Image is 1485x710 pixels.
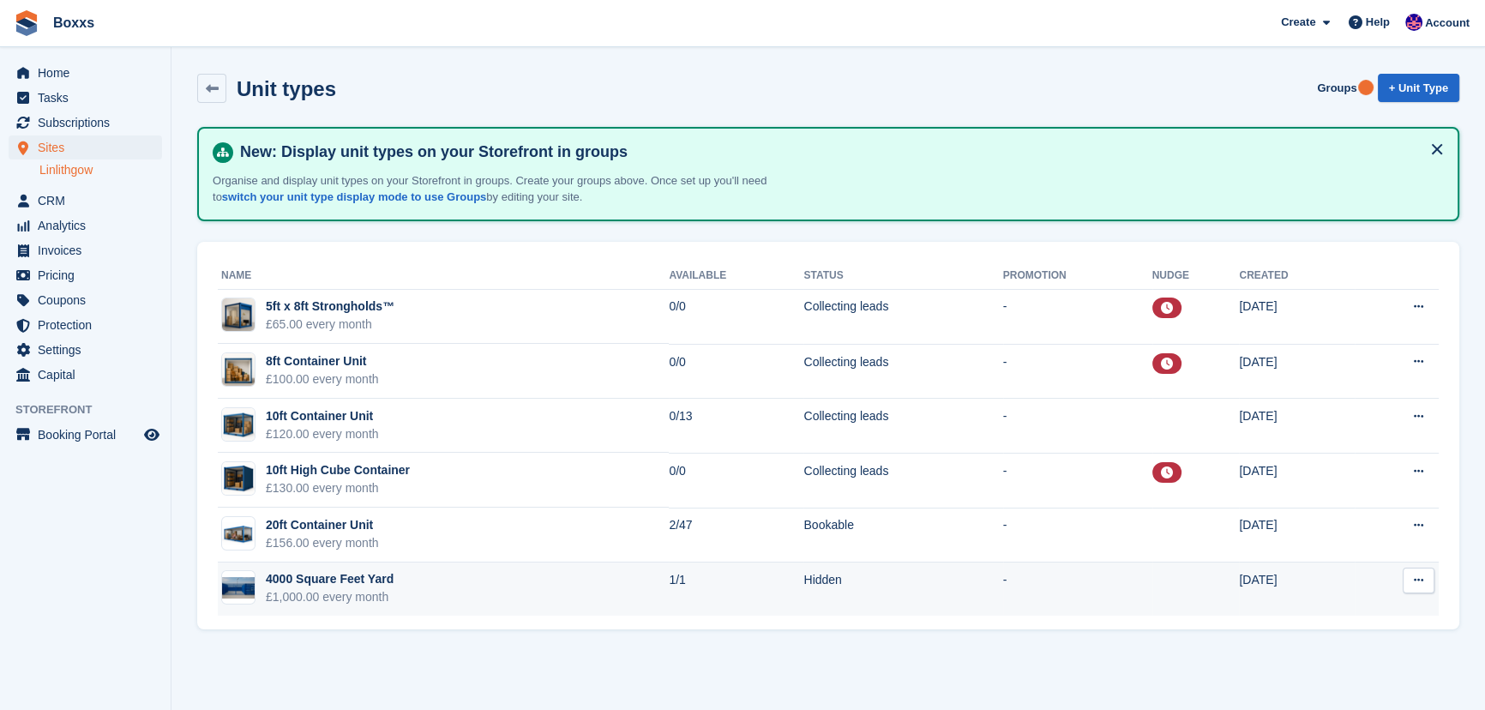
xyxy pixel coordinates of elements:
span: Storefront [15,401,171,418]
img: 8%20foot%20container%20unit%20Boxxs%20self%20storage%20Linlithgow.png [222,353,255,386]
a: menu [9,238,162,262]
span: Sites [38,135,141,159]
div: 10ft Container Unit [266,407,379,425]
td: Collecting leads [803,289,1002,344]
a: menu [9,313,162,337]
span: Protection [38,313,141,337]
div: 4000 Square Feet Yard [266,570,394,588]
span: Capital [38,363,141,387]
span: Pricing [38,263,141,287]
a: Groups [1310,74,1363,102]
td: 0/0 [669,453,803,508]
th: Created [1239,262,1354,290]
a: Boxxs [46,9,101,37]
td: 0/0 [669,289,803,344]
td: - [1003,289,1152,344]
a: menu [9,338,162,362]
a: menu [9,86,162,110]
a: menu [9,135,162,159]
div: £156.00 every month [266,534,379,552]
th: Available [669,262,803,290]
img: microyards-self-storage-container-yards.png [222,577,255,599]
a: Linlithgow [39,162,162,178]
span: Settings [38,338,141,362]
td: Collecting leads [803,399,1002,454]
div: £120.00 every month [266,425,379,443]
h2: Unit types [237,77,336,100]
td: 0/0 [669,344,803,399]
a: menu [9,189,162,213]
span: Subscriptions [38,111,141,135]
div: 20ft Container Unit [266,516,379,534]
td: - [1003,453,1152,508]
td: [DATE] [1239,399,1354,454]
td: - [1003,508,1152,563]
div: £1,000.00 every month [266,588,394,606]
span: Coupons [38,288,141,312]
span: Create [1281,14,1315,31]
td: 2/47 [669,508,803,563]
th: Promotion [1003,262,1152,290]
div: 10ft High Cube Container [266,461,410,479]
a: menu [9,423,162,447]
td: Bookable [803,508,1002,563]
td: [DATE] [1239,453,1354,508]
td: - [1003,344,1152,399]
div: £100.00 every month [266,370,379,388]
a: menu [9,363,162,387]
span: Invoices [38,238,141,262]
img: stora-icon-8386f47178a22dfd0bd8f6a31ec36ba5ce8667c1dd55bd0f319d3a0aa187defe.svg [14,10,39,36]
td: - [1003,399,1152,454]
div: £130.00 every month [266,479,410,497]
td: [DATE] [1239,563,1354,617]
div: Tooltip anchor [1358,80,1374,95]
span: Tasks [38,86,141,110]
a: menu [9,111,162,135]
a: menu [9,214,162,238]
td: Collecting leads [803,344,1002,399]
a: menu [9,61,162,85]
th: Name [218,262,669,290]
div: £65.00 every month [266,316,394,334]
span: Booking Portal [38,423,141,447]
div: 8ft Container Unit [266,352,379,370]
td: 1/1 [669,563,803,617]
img: Container_Image_3.png [222,408,255,441]
a: switch your unit type display mode to use Groups [222,190,486,203]
img: house.png [222,522,255,545]
a: menu [9,288,162,312]
td: [DATE] [1239,344,1354,399]
td: [DATE] [1239,508,1354,563]
td: 0/13 [669,399,803,454]
h4: New: Display unit types on your Storefront in groups [233,142,1444,162]
span: Account [1425,15,1470,32]
td: Collecting leads [803,453,1002,508]
a: + Unit Type [1378,74,1459,102]
p: Organise and display unit types on your Storefront in groups. Create your groups above. Once set ... [213,172,813,206]
span: Help [1366,14,1390,31]
a: menu [9,263,162,287]
div: 5ft x 8ft Strongholds™ [266,298,394,316]
td: [DATE] [1239,289,1354,344]
img: 10%20ft%20high%20cube%20container.png [222,462,255,495]
td: - [1003,563,1152,617]
a: Preview store [141,424,162,445]
img: 5%20ft%20drive%20up%20self%20storage%20unit.png [222,298,255,331]
td: Hidden [803,563,1002,617]
span: Analytics [38,214,141,238]
span: CRM [38,189,141,213]
th: Status [803,262,1002,290]
span: Home [38,61,141,85]
img: Jamie Malcolm [1405,14,1422,31]
th: Nudge [1152,262,1240,290]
